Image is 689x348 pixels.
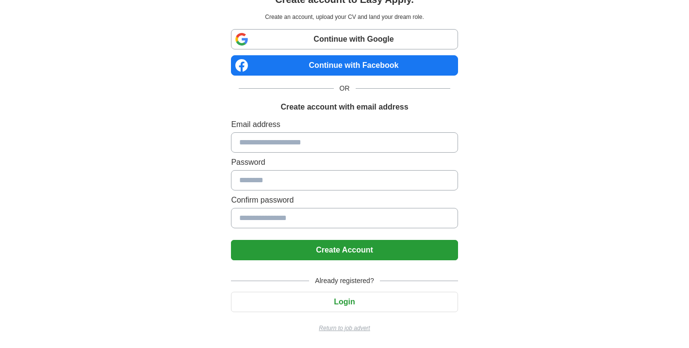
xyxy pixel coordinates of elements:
a: Login [231,298,458,306]
a: Return to job advert [231,324,458,332]
button: Create Account [231,240,458,260]
span: OR [334,83,356,94]
p: Create an account, upload your CV and land your dream role. [233,13,456,21]
h1: Create account with email address [280,101,408,113]
label: Password [231,157,458,168]
label: Email address [231,119,458,130]
label: Confirm password [231,194,458,206]
a: Continue with Google [231,29,458,49]
button: Login [231,292,458,312]
span: Already registered? [309,276,379,286]
a: Continue with Facebook [231,55,458,76]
